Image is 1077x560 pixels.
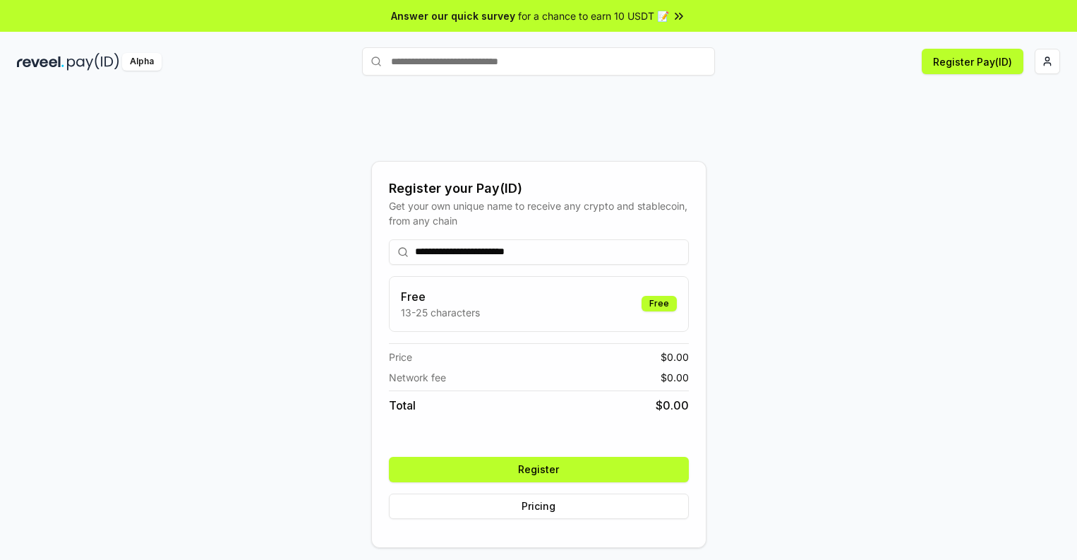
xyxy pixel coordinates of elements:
[389,494,689,519] button: Pricing
[389,457,689,482] button: Register
[389,370,446,385] span: Network fee
[389,350,412,364] span: Price
[391,8,515,23] span: Answer our quick survey
[401,288,480,305] h3: Free
[661,350,689,364] span: $ 0.00
[401,305,480,320] p: 13-25 characters
[17,53,64,71] img: reveel_dark
[122,53,162,71] div: Alpha
[389,397,416,414] span: Total
[922,49,1023,74] button: Register Pay(ID)
[642,296,677,311] div: Free
[661,370,689,385] span: $ 0.00
[389,179,689,198] div: Register your Pay(ID)
[389,198,689,228] div: Get your own unique name to receive any crypto and stablecoin, from any chain
[67,53,119,71] img: pay_id
[518,8,669,23] span: for a chance to earn 10 USDT 📝
[656,397,689,414] span: $ 0.00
